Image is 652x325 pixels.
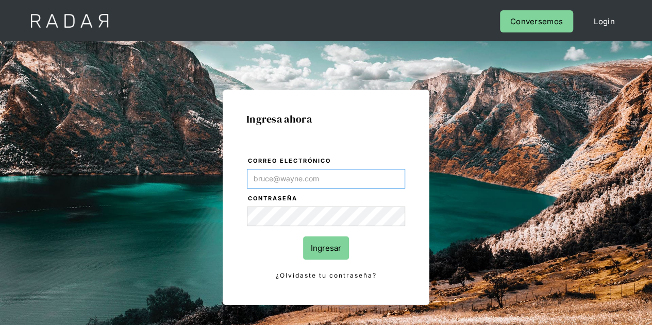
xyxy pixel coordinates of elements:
[248,194,405,204] label: Contraseña
[248,156,405,166] label: Correo electrónico
[583,10,625,32] a: Login
[246,113,406,125] h1: Ingresa ahora
[247,270,405,281] a: ¿Olvidaste tu contraseña?
[303,236,349,260] input: Ingresar
[500,10,573,32] a: Conversemos
[247,169,405,189] input: bruce@wayne.com
[246,156,406,281] form: Login Form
